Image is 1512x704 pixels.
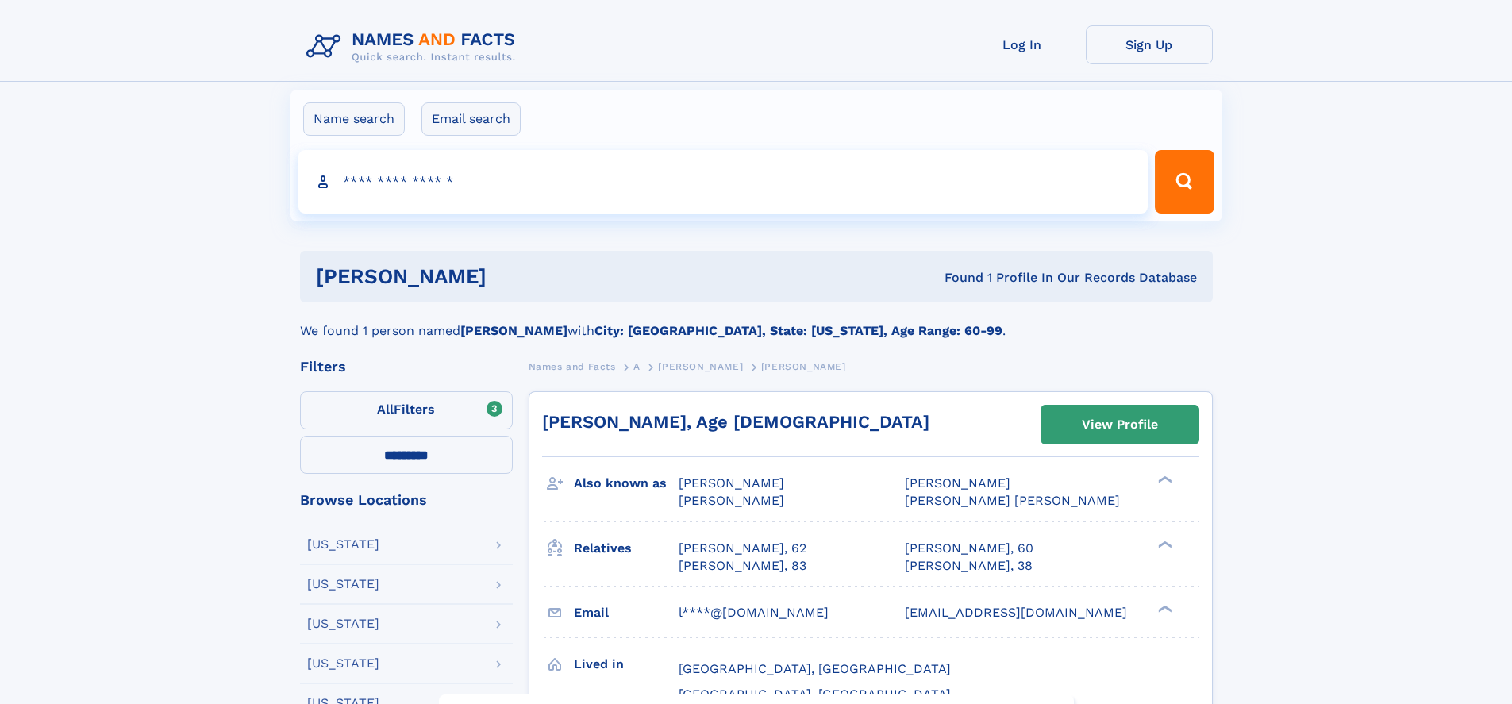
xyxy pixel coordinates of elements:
[658,361,743,372] span: [PERSON_NAME]
[307,657,379,670] div: [US_STATE]
[679,540,806,557] a: [PERSON_NAME], 62
[1041,406,1198,444] a: View Profile
[1154,603,1173,614] div: ❯
[679,687,951,702] span: [GEOGRAPHIC_DATA], [GEOGRAPHIC_DATA]
[542,412,929,432] a: [PERSON_NAME], Age [DEMOGRAPHIC_DATA]
[905,605,1127,620] span: [EMAIL_ADDRESS][DOMAIN_NAME]
[307,617,379,630] div: [US_STATE]
[761,361,846,372] span: [PERSON_NAME]
[905,540,1033,557] a: [PERSON_NAME], 60
[303,102,405,136] label: Name search
[300,360,513,374] div: Filters
[529,356,616,376] a: Names and Facts
[460,323,567,338] b: [PERSON_NAME]
[679,493,784,508] span: [PERSON_NAME]
[316,267,716,287] h1: [PERSON_NAME]
[300,25,529,68] img: Logo Names and Facts
[679,475,784,490] span: [PERSON_NAME]
[959,25,1086,64] a: Log In
[298,150,1148,214] input: search input
[715,269,1197,287] div: Found 1 Profile In Our Records Database
[574,535,679,562] h3: Relatives
[574,651,679,678] h3: Lived in
[679,557,806,575] a: [PERSON_NAME], 83
[905,475,1010,490] span: [PERSON_NAME]
[633,356,641,376] a: A
[1086,25,1213,64] a: Sign Up
[300,391,513,429] label: Filters
[633,361,641,372] span: A
[300,302,1213,340] div: We found 1 person named with .
[307,578,379,591] div: [US_STATE]
[574,599,679,626] h3: Email
[300,493,513,507] div: Browse Locations
[905,493,1120,508] span: [PERSON_NAME] [PERSON_NAME]
[307,538,379,551] div: [US_STATE]
[1155,150,1214,214] button: Search Button
[679,661,951,676] span: [GEOGRAPHIC_DATA], [GEOGRAPHIC_DATA]
[1154,475,1173,485] div: ❯
[658,356,743,376] a: [PERSON_NAME]
[574,470,679,497] h3: Also known as
[594,323,1002,338] b: City: [GEOGRAPHIC_DATA], State: [US_STATE], Age Range: 60-99
[1154,539,1173,549] div: ❯
[905,557,1033,575] a: [PERSON_NAME], 38
[421,102,521,136] label: Email search
[377,402,394,417] span: All
[1082,406,1158,443] div: View Profile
